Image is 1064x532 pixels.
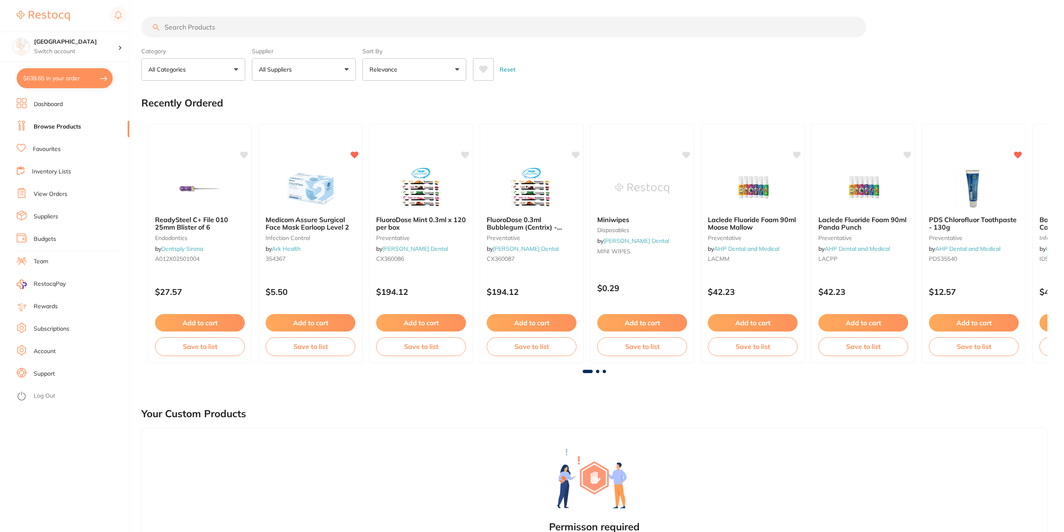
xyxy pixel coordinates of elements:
[597,237,669,245] span: by
[818,255,908,262] small: LACPP
[266,287,355,297] p: $5.50
[141,47,245,55] label: Category
[497,58,518,81] button: Reset
[376,337,466,356] button: Save to list
[34,280,66,288] span: RestocqPay
[382,245,448,252] a: [PERSON_NAME] Dental
[376,287,466,297] p: $194.12
[487,216,576,231] b: FluoroDose 0.3ml Bubblegum (Centrix) - 120/box
[266,337,355,356] button: Save to list
[376,216,466,231] b: FluoroDose Mint 0.3ml x 120 per box
[266,314,355,332] button: Add to cart
[487,255,576,262] small: CX360087
[708,235,798,241] small: preventative
[818,337,908,356] button: Save to list
[17,11,70,21] img: Restocq Logo
[487,287,576,297] p: $194.12
[603,237,669,245] a: [PERSON_NAME] Dental
[487,235,576,241] small: preventative
[266,255,355,262] small: 354367
[818,235,908,241] small: preventative
[597,248,687,255] small: MINI WIPES
[34,325,69,333] a: Subscriptions
[935,245,1000,252] a: AHP Dental and Medical
[266,245,300,252] span: by
[32,168,71,176] a: Inventory Lists
[17,68,113,88] button: $639.65 in your order
[929,287,1019,297] p: $12.57
[376,255,466,262] small: CX360086
[252,47,356,55] label: Supplier
[141,408,246,420] h2: Your Custom Products
[818,287,908,297] p: $42.23
[597,314,687,332] button: Add to cart
[155,245,203,252] span: by
[34,392,55,400] a: Log Out
[34,302,58,311] a: Rewards
[272,245,300,252] a: Ark Health
[17,280,66,289] a: RestocqPay
[148,65,189,74] p: All Categories
[141,17,866,37] input: Search Products
[929,314,1019,332] button: Add to cart
[362,58,466,81] button: Relevance
[155,216,245,231] b: ReadySteel C+ File 010 25mm Blister of 6
[34,100,63,109] a: Dashboard
[487,245,559,252] span: by
[708,337,798,356] button: Save to list
[155,255,245,262] small: A012X02501004
[362,47,466,55] label: Sort By
[615,168,669,209] img: Miniwipes
[17,390,127,403] button: Log Out
[708,287,798,297] p: $42.23
[376,314,466,332] button: Add to cart
[161,245,203,252] a: Dentsply Sirona
[505,168,559,209] img: FluoroDose 0.3ml Bubblegum (Centrix) - 120/box
[266,235,355,241] small: infection control
[33,145,61,153] a: Favourites
[34,347,56,356] a: Account
[34,235,56,243] a: Budgets
[34,190,67,198] a: View Orders
[493,245,559,252] a: [PERSON_NAME] Dental
[818,245,890,252] span: by
[487,337,576,356] button: Save to list
[597,227,687,233] small: disposables
[155,287,245,297] p: $27.57
[13,38,30,55] img: Katoomba Dental Centre
[394,168,448,209] img: FluoroDose Mint 0.3ml x 120 per box
[283,168,337,209] img: Medicom Assure Surgical Face Mask Earloop Level 2
[155,235,245,241] small: endodontics
[818,314,908,332] button: Add to cart
[597,216,687,223] b: Miniwipes
[929,245,1000,252] span: by
[597,337,687,356] button: Save to list
[34,47,118,56] p: Switch account
[17,280,27,289] img: RestocqPay
[141,97,223,109] h2: Recently Ordered
[708,245,779,252] span: by
[825,245,890,252] a: AHP Dental and Medical
[155,314,245,332] button: Add to cart
[929,216,1019,231] b: PDS Chlorofluor Toothpaste - 130g
[947,168,1001,209] img: PDS Chlorofluor Toothpaste - 130g
[259,65,295,74] p: All Suppliers
[34,123,81,131] a: Browse Products
[818,216,908,231] b: Laclede Fluoride Foam 90ml Panda Punch
[726,168,780,209] img: Laclede Fluoride Foam 90ml Moose Mallow
[836,168,890,209] img: Laclede Fluoride Foam 90ml Panda Punch
[34,213,58,221] a: Suppliers
[597,283,687,293] p: $0.29
[376,245,448,252] span: by
[266,216,355,231] b: Medicom Assure Surgical Face Mask Earloop Level 2
[34,370,55,378] a: Support
[708,314,798,332] button: Add to cart
[369,65,401,74] p: Relevance
[487,314,576,332] button: Add to cart
[376,235,466,241] small: preventative
[929,255,1019,262] small: PDS35540
[34,38,118,46] h4: Katoomba Dental Centre
[708,216,798,231] b: Laclede Fluoride Foam 90ml Moose Mallow
[708,255,798,262] small: LACMM
[929,337,1019,356] button: Save to list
